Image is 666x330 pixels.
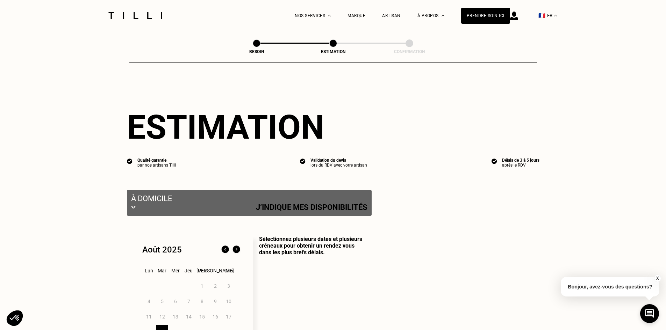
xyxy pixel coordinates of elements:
img: Mois précédent [220,244,231,255]
div: Qualité garantie [137,158,176,163]
div: Estimation [127,108,539,147]
button: X [654,274,661,282]
div: Estimation [298,49,368,54]
img: Menu déroulant [328,15,331,16]
div: après le RDV [502,163,539,168]
p: Bonjour, avez-vous des questions? [561,277,659,296]
span: 🇫🇷 [538,12,545,19]
img: svg+xml;base64,PHN2ZyB3aWR0aD0iMjIiIGhlaWdodD0iMTEiIHZpZXdCb3g9IjAgMCAyMiAxMSIgZmlsbD0ibm9uZSIgeG... [131,203,136,212]
div: Confirmation [374,49,444,54]
div: Délais de 3 à 5 jours [502,158,539,163]
div: lors du RDV avec votre artisan [310,163,367,168]
img: icon list info [300,158,306,164]
div: Août 2025 [142,245,182,255]
a: Artisan [382,13,401,18]
p: J‘indique mes disponibilités [256,203,367,212]
img: icon list info [492,158,497,164]
div: Besoin [222,49,292,54]
img: menu déroulant [554,15,557,16]
img: Mois suivant [231,244,242,255]
img: Logo du service de couturière Tilli [106,12,165,19]
img: icône connexion [510,12,518,20]
a: Marque [348,13,365,18]
p: À domicile [131,194,367,203]
img: icon list info [127,158,133,164]
a: Prendre soin ici [461,8,510,24]
img: Menu déroulant à propos [442,15,444,16]
div: par nos artisans Tilli [137,163,176,168]
div: Validation du devis [310,158,367,163]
